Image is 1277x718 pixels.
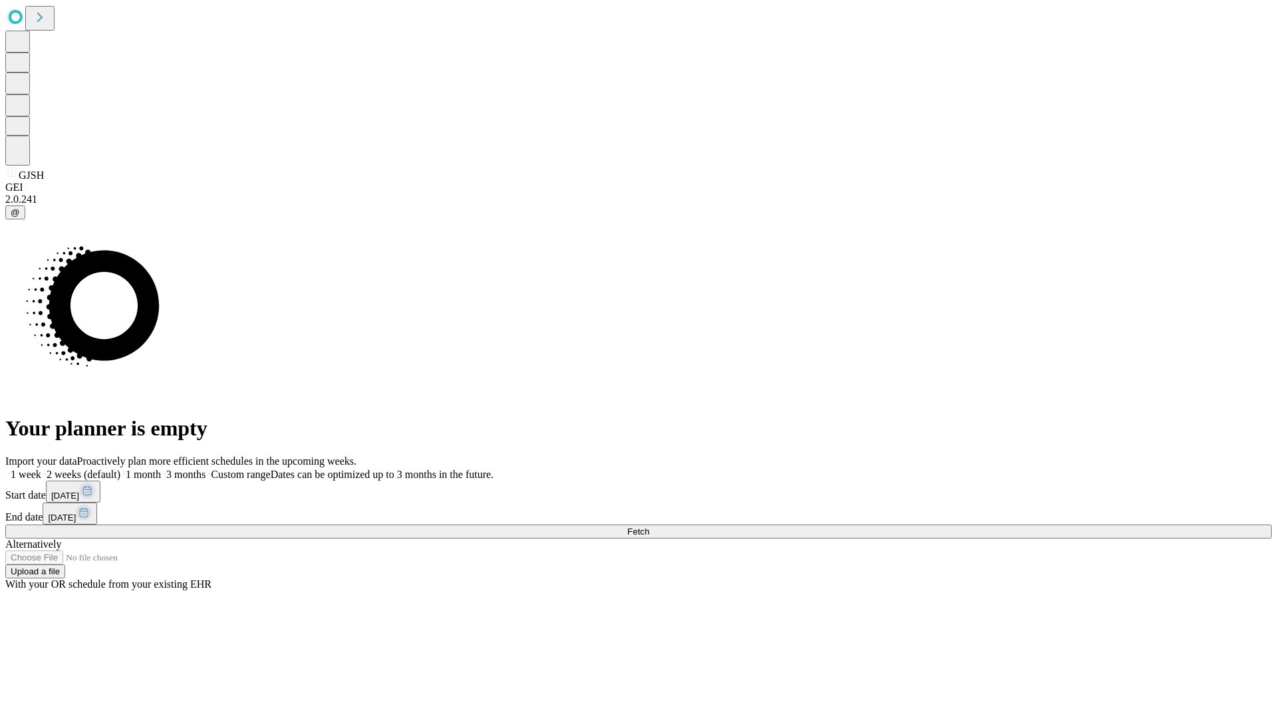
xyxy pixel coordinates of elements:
span: [DATE] [51,491,79,501]
span: Fetch [627,527,649,537]
button: [DATE] [43,503,97,525]
div: Start date [5,481,1272,503]
button: Upload a file [5,564,65,578]
div: 2.0.241 [5,193,1272,205]
span: Custom range [211,469,270,480]
span: Import your data [5,455,77,467]
span: 1 week [11,469,41,480]
button: [DATE] [46,481,100,503]
button: Fetch [5,525,1272,538]
span: @ [11,207,20,217]
span: Dates can be optimized up to 3 months in the future. [271,469,494,480]
span: [DATE] [48,513,76,523]
span: 3 months [166,469,206,480]
span: With your OR schedule from your existing EHR [5,578,212,590]
div: GEI [5,181,1272,193]
span: 1 month [126,469,161,480]
button: @ [5,205,25,219]
span: GJSH [19,170,44,181]
span: Proactively plan more efficient schedules in the upcoming weeks. [77,455,356,467]
span: Alternatively [5,538,61,550]
h1: Your planner is empty [5,416,1272,441]
span: 2 weeks (default) [47,469,120,480]
div: End date [5,503,1272,525]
